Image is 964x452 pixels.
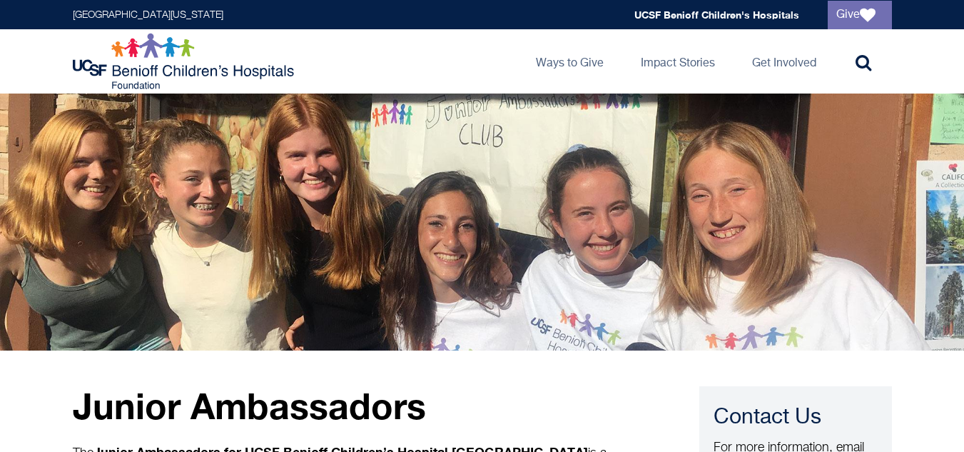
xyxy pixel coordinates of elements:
div: Contact Us [714,403,878,432]
p: Junior Ambassadors [73,386,622,426]
a: Impact Stories [629,29,726,94]
a: Get Involved [741,29,828,94]
a: [GEOGRAPHIC_DATA][US_STATE] [73,10,223,20]
a: UCSF Benioff Children's Hospitals [634,9,799,21]
a: Give [828,1,892,29]
img: Logo for UCSF Benioff Children's Hospitals Foundation [73,33,298,90]
a: Ways to Give [524,29,615,94]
